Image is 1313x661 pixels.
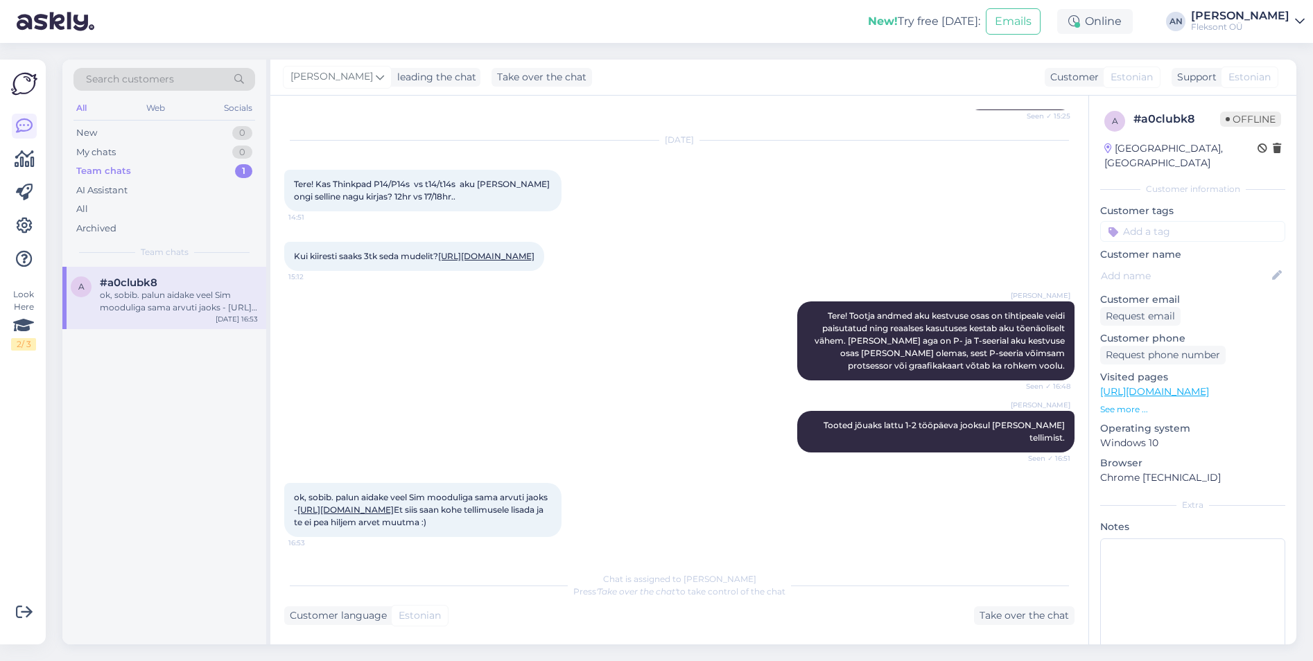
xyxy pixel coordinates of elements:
[294,179,552,202] span: Tere! Kas Thinkpad P14/P14s vs t14/t14s aku [PERSON_NAME] ongi selline nagu kirjas? 12hr vs 17/18...
[1100,470,1285,485] p: Chrome [TECHNICAL_ID]
[1104,141,1258,170] div: [GEOGRAPHIC_DATA], [GEOGRAPHIC_DATA]
[1100,520,1285,534] p: Notes
[868,15,898,28] b: New!
[294,492,550,527] span: ok, sobib. palun aidake veel Sim mooduliga sama arvuti jaoks - Et siis saan kohe tellimusele lisa...
[100,276,157,289] span: #a0clubk8
[284,608,387,623] div: Customer language
[100,289,258,314] div: ok, sobib. palun aidake veel Sim mooduliga sama arvuti jaoks - [URL][DOMAIN_NAME] Et siis saan ko...
[438,251,534,261] a: [URL][DOMAIN_NAME]
[1018,111,1070,121] span: Seen ✓ 15:25
[232,146,252,159] div: 0
[1100,436,1285,450] p: Windows 10
[73,99,89,117] div: All
[1100,183,1285,195] div: Customer information
[76,184,128,197] div: AI Assistant
[399,608,441,623] span: Estonian
[284,134,1075,146] div: [DATE]
[290,69,373,85] span: [PERSON_NAME]
[1100,221,1285,242] input: Add a tag
[1111,70,1153,85] span: Estonian
[815,310,1067,371] span: Tere! Tootja andmed aku kestvuse osas on tihtipeale veidi paisutatud ning reaalses kasutuses kest...
[1220,112,1281,127] span: Offline
[1011,290,1070,301] span: [PERSON_NAME]
[297,504,394,515] a: [URL][DOMAIN_NAME]
[986,8,1041,35] button: Emails
[235,164,252,178] div: 1
[1100,499,1285,511] div: Extra
[868,13,980,30] div: Try free [DATE]:
[288,272,340,282] span: 15:12
[1100,370,1285,385] p: Visited pages
[1018,453,1070,464] span: Seen ✓ 16:51
[144,99,168,117] div: Web
[603,574,756,584] span: Chat is assigned to [PERSON_NAME]
[294,251,534,261] span: Kui kiiresti saaks 3tk seda mudelit?
[221,99,255,117] div: Socials
[288,212,340,222] span: 14:51
[1172,70,1217,85] div: Support
[1100,403,1285,416] p: See more ...
[1101,268,1269,283] input: Add name
[216,314,258,324] div: [DATE] 16:53
[232,126,252,140] div: 0
[1191,10,1289,21] div: [PERSON_NAME]
[1191,10,1305,33] a: [PERSON_NAME]Fleksont OÜ
[76,202,88,216] div: All
[974,606,1075,625] div: Take over the chat
[1100,307,1181,326] div: Request email
[1100,421,1285,436] p: Operating system
[1018,381,1070,391] span: Seen ✓ 16:48
[141,246,189,258] span: Team chats
[596,586,677,597] i: 'Take over the chat'
[1100,331,1285,346] p: Customer phone
[1045,70,1099,85] div: Customer
[1112,116,1118,126] span: a
[1100,385,1209,398] a: [URL][DOMAIN_NAME]
[76,146,116,159] div: My chats
[1133,111,1220,127] div: # a0clubk8
[392,70,476,85] div: leading the chat
[11,338,36,351] div: 2 / 3
[11,288,36,351] div: Look Here
[492,68,592,87] div: Take over the chat
[1191,21,1289,33] div: Fleksont OÜ
[78,281,85,292] span: a
[573,586,785,597] span: Press to take control of the chat
[76,164,131,178] div: Team chats
[288,538,340,548] span: 16:53
[1011,400,1070,410] span: [PERSON_NAME]
[1100,247,1285,262] p: Customer name
[1166,12,1185,31] div: AN
[1100,346,1226,364] div: Request phone number
[824,420,1067,443] span: Tooted jõuaks lattu 1-2 tööpäeva jooksul [PERSON_NAME] tellimist.
[1057,9,1133,34] div: Online
[86,72,174,87] span: Search customers
[76,222,116,236] div: Archived
[1228,70,1271,85] span: Estonian
[76,126,97,140] div: New
[1100,292,1285,307] p: Customer email
[11,71,37,97] img: Askly Logo
[1100,204,1285,218] p: Customer tags
[1100,456,1285,470] p: Browser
